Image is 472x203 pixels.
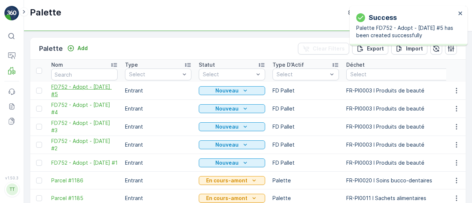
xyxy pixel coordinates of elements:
button: Nouveau [199,158,265,167]
p: FD Pallet [273,123,339,130]
button: Nouveau [199,140,265,149]
p: FD Pallet [273,141,339,148]
div: Toggle Row Selected [36,106,42,112]
p: Nouveau [215,159,239,167]
p: Entrant [125,123,191,130]
span: FD752 - Adopt - [DATE] #2 [51,137,118,152]
p: En cours-amont [206,177,247,184]
a: Parcel #1185 [51,195,118,202]
p: Entrant [125,87,191,94]
div: Toggle Row Selected [36,88,42,94]
p: Palette [30,7,61,18]
p: Entrant [125,141,191,148]
button: Nouveau [199,122,265,131]
span: FD752 - Adopt - [DATE] #4 [51,101,118,116]
p: En cours-amont [206,195,247,202]
p: Entrant [125,195,191,202]
button: En cours-amont [199,194,265,203]
span: FD752 - Adopt - [DATE] #1 [51,159,118,167]
p: Select [203,71,254,78]
a: FD752 - Adopt - 26.09.2025 #4 [51,101,118,116]
button: Nouveau [199,86,265,95]
button: En cours-amont [199,176,265,185]
p: FD Pallet [273,105,339,112]
a: FD752 - Adopt - 26.09.2025 #2 [51,137,118,152]
p: Import [406,45,423,52]
p: Palette [273,195,339,202]
div: Toggle Row Selected [36,195,42,201]
span: FD752 - Adopt - [DATE] #5 [51,83,118,98]
p: Export [367,45,384,52]
a: Parcel #1186 [51,177,118,184]
button: Clear Filters [298,43,349,55]
button: Add [64,44,91,53]
p: Select [350,71,462,78]
p: Add [77,45,88,52]
p: FD Pallet [273,87,339,94]
p: Select [277,71,327,78]
p: Nouveau [215,87,239,94]
div: Toggle Row Selected [36,160,42,166]
div: Toggle Row Selected [36,124,42,130]
button: Export [352,43,388,55]
div: TT [6,183,18,195]
a: FD752 - Adopt - 26.09.2025 #3 [51,119,118,134]
p: Palette FD752 - Adopt - [DATE] #5 has been created successfully [356,24,456,39]
button: Import [391,43,427,55]
p: Déchet [346,61,365,69]
p: Nouveau [215,141,239,148]
p: Nouveau [215,105,239,112]
p: Select [129,71,180,78]
p: Type [125,61,138,69]
button: close [458,10,463,17]
p: Palette [273,177,339,184]
p: FD Pallet [273,159,339,167]
p: Entrant [125,105,191,112]
p: Success [369,13,397,23]
div: Toggle Row Selected [36,142,42,148]
input: Search [51,69,118,80]
span: FD752 - Adopt - [DATE] #3 [51,119,118,134]
p: Entrant [125,177,191,184]
p: Palette [39,43,63,54]
button: TT [4,182,19,197]
p: Clear Filters [313,45,345,52]
p: Nouveau [215,123,239,130]
p: Entrant [125,159,191,167]
a: FD752 - Adopt - 26.09.2025 #5 [51,83,118,98]
div: Toggle Row Selected [36,178,42,183]
p: Statut [199,61,215,69]
button: Nouveau [199,104,265,113]
a: FD752 - Adopt - 26.09.2025 #1 [51,159,118,167]
img: logo [4,6,19,21]
p: Nom [51,61,63,69]
span: v 1.50.3 [4,176,19,180]
p: Type D'Actif [273,61,304,69]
